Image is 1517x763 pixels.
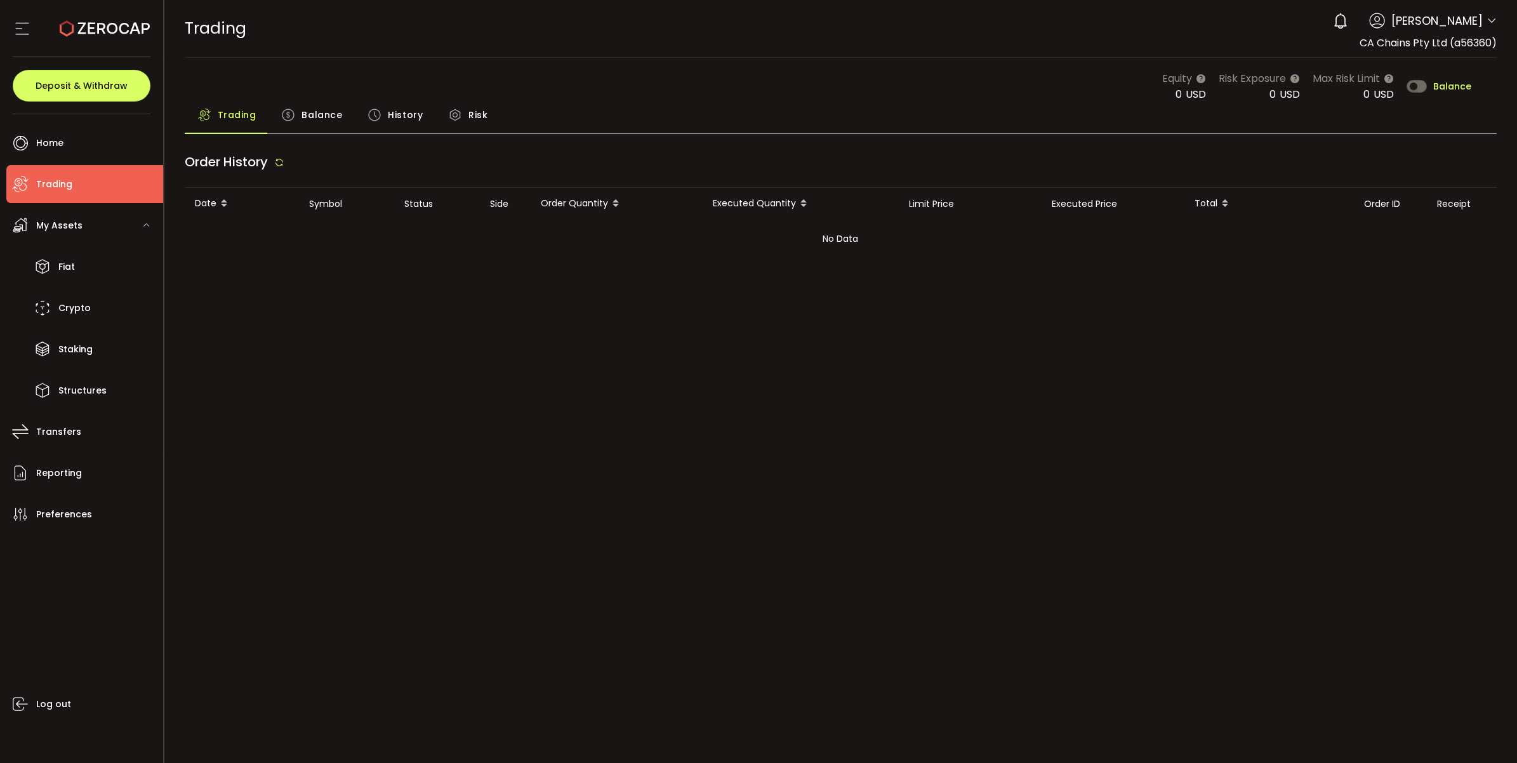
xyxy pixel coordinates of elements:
[36,175,72,194] span: Trading
[58,340,93,359] span: Staking
[36,216,83,235] span: My Assets
[1280,87,1300,102] span: USD
[185,17,246,39] span: Trading
[1433,82,1471,91] span: Balance
[13,70,150,102] button: Deposit & Withdraw
[36,464,82,482] span: Reporting
[36,134,63,152] span: Home
[58,299,91,317] span: Crypto
[1176,87,1182,102] span: 0
[1042,197,1184,211] div: Executed Price
[299,197,394,211] div: Symbol
[301,102,342,128] span: Balance
[1363,87,1370,102] span: 0
[1360,36,1497,50] span: CA Chains Pty Ltd (a56360)
[1186,87,1206,102] span: USD
[1313,70,1380,86] span: Max Risk Limit
[531,193,703,215] div: Order Quantity
[36,81,128,90] span: Deposit & Withdraw
[36,423,81,441] span: Transfers
[1184,193,1354,215] div: Total
[468,102,487,128] span: Risk
[480,197,531,211] div: Side
[1354,197,1427,211] div: Order ID
[703,193,899,215] div: Executed Quantity
[1374,87,1394,102] span: USD
[58,258,75,276] span: Fiat
[36,695,71,713] span: Log out
[185,153,268,171] span: Order History
[899,197,1042,211] div: Limit Price
[1269,87,1276,102] span: 0
[218,102,256,128] span: Trading
[185,220,1497,258] div: No Data
[1219,70,1286,86] span: Risk Exposure
[185,193,299,215] div: Date
[58,381,107,400] span: Structures
[388,102,423,128] span: History
[1427,197,1497,211] div: Receipt
[36,505,92,524] span: Preferences
[394,197,480,211] div: Status
[1162,70,1192,86] span: Equity
[1391,12,1483,29] span: [PERSON_NAME]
